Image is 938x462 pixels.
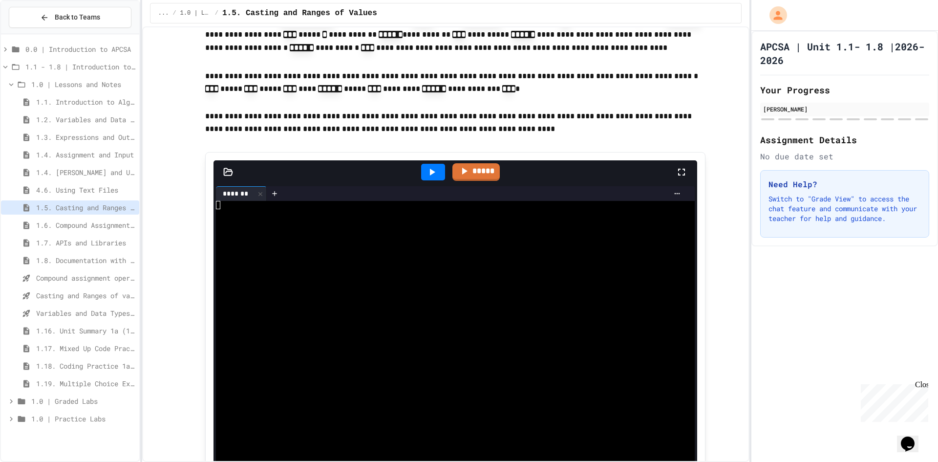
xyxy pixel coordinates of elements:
[31,414,135,424] span: 1.0 | Practice Labs
[36,97,135,107] span: 1.1. Introduction to Algorithms, Programming, and Compilers
[25,44,135,54] span: 0.0 | Introduction to APCSA
[768,194,921,223] p: Switch to "Grade View" to access the chat feature and communicate with your teacher for help and ...
[36,255,135,265] span: 1.8. Documentation with Comments and Preconditions
[31,396,135,406] span: 1.0 | Graded Labs
[36,290,135,301] span: Casting and Ranges of variables - Quiz
[55,12,100,22] span: Back to Teams
[9,7,131,28] button: Back to Teams
[36,273,135,283] span: Compound assignment operators - Quiz
[36,220,135,230] span: 1.6. Compound Assignment Operators
[36,238,135,248] span: 1.7. APIs and Libraries
[36,167,135,177] span: 1.4. [PERSON_NAME] and User Input
[222,7,377,19] span: 1.5. Casting and Ranges of Values
[36,308,135,318] span: Variables and Data Types - Quiz
[172,9,176,17] span: /
[857,380,928,422] iframe: chat widget
[36,326,135,336] span: 1.16. Unit Summary 1a (1.1-1.6)
[897,423,928,452] iframe: chat widget
[759,4,789,26] div: My Account
[31,79,135,89] span: 1.0 | Lessons and Notes
[25,62,135,72] span: 1.1 - 1.8 | Introduction to Java
[768,178,921,190] h3: Need Help?
[158,9,169,17] span: ...
[36,343,135,353] span: 1.17. Mixed Up Code Practice 1.1-1.6
[760,40,929,67] h1: APCSA | Unit 1.1- 1.8 |2026-2026
[36,378,135,389] span: 1.19. Multiple Choice Exercises for Unit 1a (1.1-1.6)
[36,202,135,213] span: 1.5. Casting and Ranges of Values
[36,132,135,142] span: 1.3. Expressions and Output [New]
[760,151,929,162] div: No due date set
[215,9,218,17] span: /
[763,105,926,113] div: [PERSON_NAME]
[36,114,135,125] span: 1.2. Variables and Data Types
[180,9,211,17] span: 1.0 | Lessons and Notes
[36,185,135,195] span: 4.6. Using Text Files
[760,83,929,97] h2: Your Progress
[760,133,929,147] h2: Assignment Details
[4,4,67,62] div: Chat with us now!Close
[36,361,135,371] span: 1.18. Coding Practice 1a (1.1-1.6)
[36,150,135,160] span: 1.4. Assignment and Input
